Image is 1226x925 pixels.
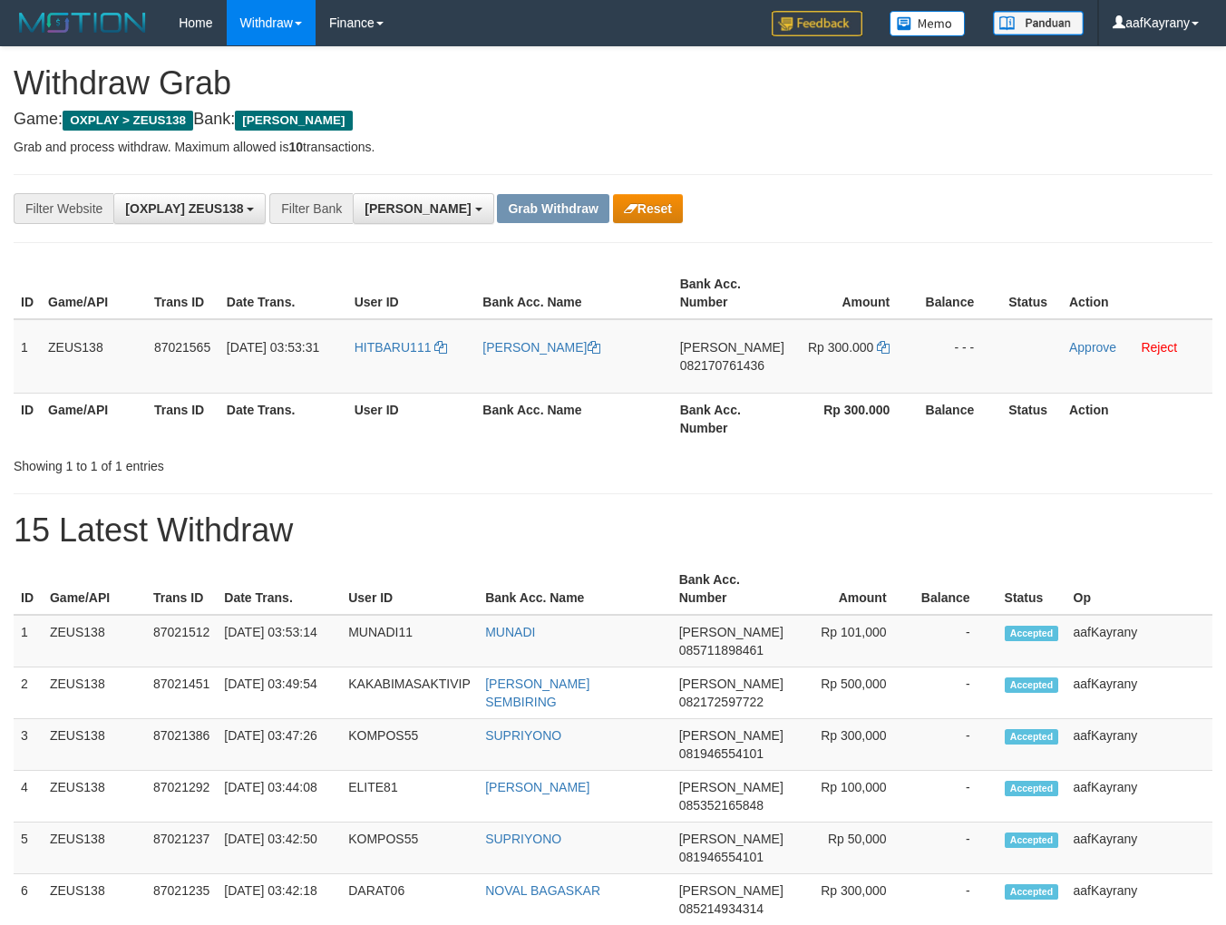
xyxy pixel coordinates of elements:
div: Showing 1 to 1 of 1 entries [14,450,497,475]
td: KAKABIMASAKTIVIP [341,667,478,719]
th: Trans ID [147,268,219,319]
td: KOMPOS55 [341,719,478,771]
p: Grab and process withdraw. Maximum allowed is transactions. [14,138,1212,156]
span: HITBARU111 [355,340,432,355]
span: Accepted [1005,832,1059,848]
th: Status [997,563,1066,615]
span: Copy 082170761436 to clipboard [680,358,764,373]
th: User ID [347,268,476,319]
th: Bank Acc. Name [475,393,672,444]
td: [DATE] 03:42:50 [217,823,341,874]
span: [PERSON_NAME] [679,832,783,846]
span: [PERSON_NAME] [679,883,783,898]
td: MUNADI11 [341,615,478,667]
td: 87021292 [146,771,217,823]
th: User ID [347,393,476,444]
td: 87021512 [146,615,217,667]
th: Status [1001,268,1062,319]
td: [DATE] 03:44:08 [217,771,341,823]
th: Amount [792,268,918,319]
th: Game/API [41,393,147,444]
th: Bank Acc. Number [673,268,792,319]
td: ZEUS138 [43,719,146,771]
td: 3 [14,719,43,771]
button: Grab Withdraw [497,194,608,223]
span: 87021565 [154,340,210,355]
td: ZEUS138 [43,667,146,719]
span: Copy 085214934314 to clipboard [679,901,764,916]
a: [PERSON_NAME] [485,780,589,794]
span: OXPLAY > ZEUS138 [63,111,193,131]
div: Filter Website [14,193,113,224]
a: SUPRIYONO [485,728,561,743]
span: Accepted [1005,626,1059,641]
td: 87021386 [146,719,217,771]
th: ID [14,393,41,444]
span: Copy 085352165848 to clipboard [679,798,764,813]
a: Approve [1069,340,1116,355]
span: [DATE] 03:53:31 [227,340,319,355]
th: Trans ID [147,393,219,444]
span: Accepted [1005,884,1059,900]
button: [PERSON_NAME] [353,193,493,224]
td: Rp 500,000 [791,667,914,719]
th: User ID [341,563,478,615]
td: aafKayrany [1066,615,1212,667]
h4: Game: Bank: [14,111,1212,129]
th: Bank Acc. Number [672,563,791,615]
td: - [914,667,997,719]
button: Reset [613,194,683,223]
td: - [914,719,997,771]
th: Status [1001,393,1062,444]
td: aafKayrany [1066,823,1212,874]
th: Date Trans. [219,268,347,319]
span: Copy 085711898461 to clipboard [679,643,764,657]
img: Feedback.jpg [772,11,862,36]
span: Accepted [1005,677,1059,693]
th: Bank Acc. Name [478,563,671,615]
img: panduan.png [993,11,1084,35]
span: [PERSON_NAME] [679,625,783,639]
th: Trans ID [146,563,217,615]
a: HITBARU111 [355,340,448,355]
td: 4 [14,771,43,823]
a: [PERSON_NAME] [482,340,599,355]
td: - - - [917,319,1001,394]
th: Game/API [41,268,147,319]
div: Filter Bank [269,193,353,224]
td: Rp 300,000 [791,719,914,771]
th: ID [14,563,43,615]
button: [OXPLAY] ZEUS138 [113,193,266,224]
td: 87021237 [146,823,217,874]
td: 1 [14,615,43,667]
span: [OXPLAY] ZEUS138 [125,201,243,216]
td: ZEUS138 [43,771,146,823]
strong: 10 [288,140,303,154]
td: aafKayrany [1066,771,1212,823]
a: SUPRIYONO [485,832,561,846]
td: ZEUS138 [43,823,146,874]
th: Amount [791,563,914,615]
img: MOTION_logo.png [14,9,151,36]
a: Reject [1141,340,1177,355]
span: [PERSON_NAME] [365,201,471,216]
a: NOVAL BAGASKAR [485,883,600,898]
td: 5 [14,823,43,874]
img: Button%20Memo.svg [890,11,966,36]
th: Date Trans. [217,563,341,615]
th: Op [1066,563,1212,615]
span: [PERSON_NAME] [679,780,783,794]
td: 2 [14,667,43,719]
th: Date Trans. [219,393,347,444]
th: Balance [917,268,1001,319]
span: [PERSON_NAME] [679,728,783,743]
span: [PERSON_NAME] [679,677,783,691]
th: Rp 300.000 [792,393,918,444]
th: Action [1062,393,1212,444]
th: Balance [914,563,997,615]
td: Rp 100,000 [791,771,914,823]
span: Accepted [1005,781,1059,796]
span: Copy 081946554101 to clipboard [679,746,764,761]
td: aafKayrany [1066,719,1212,771]
th: Bank Acc. Number [673,393,792,444]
